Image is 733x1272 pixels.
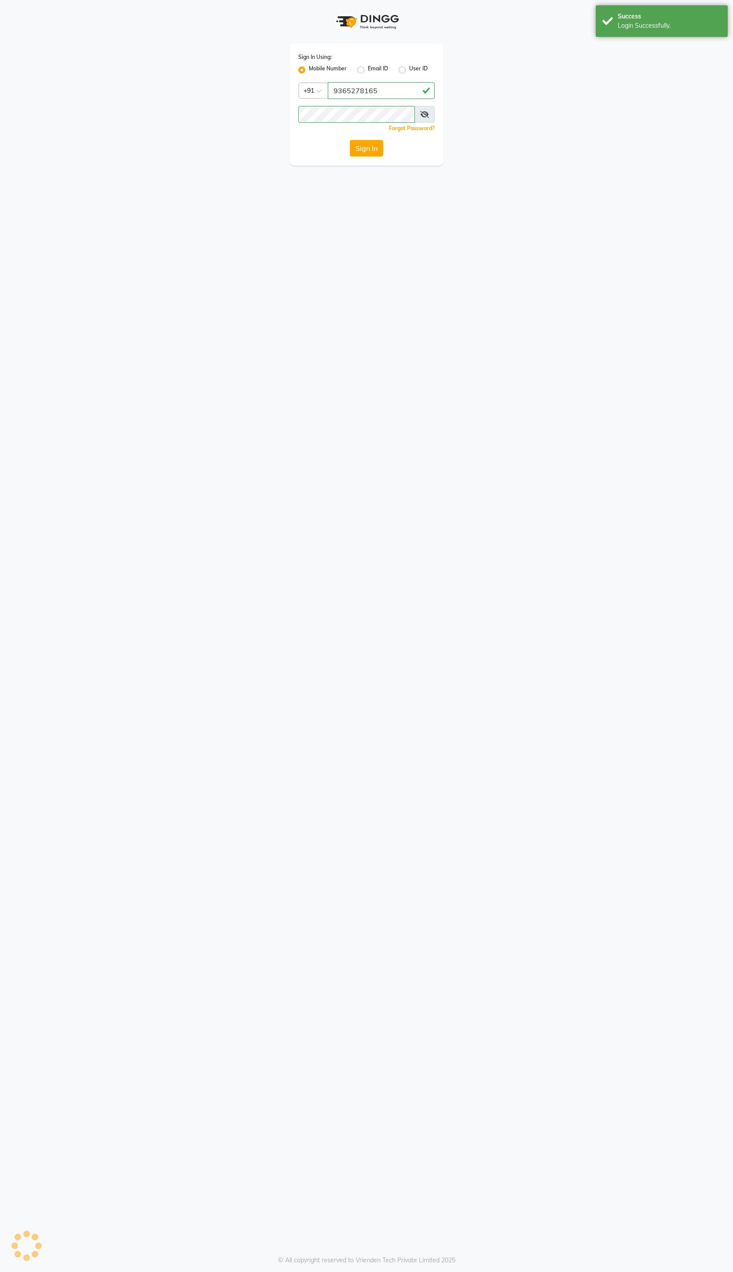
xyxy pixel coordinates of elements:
a: Forgot Password? [389,125,435,132]
input: Username [298,106,415,123]
button: Sign In [350,140,383,157]
label: Email ID [368,65,388,75]
div: Login Successfully. [618,21,721,30]
input: Username [328,82,435,99]
div: Success [618,12,721,21]
img: logo1.svg [331,9,402,35]
label: Sign In Using: [298,53,332,61]
label: User ID [409,65,428,75]
label: Mobile Number [309,65,347,75]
